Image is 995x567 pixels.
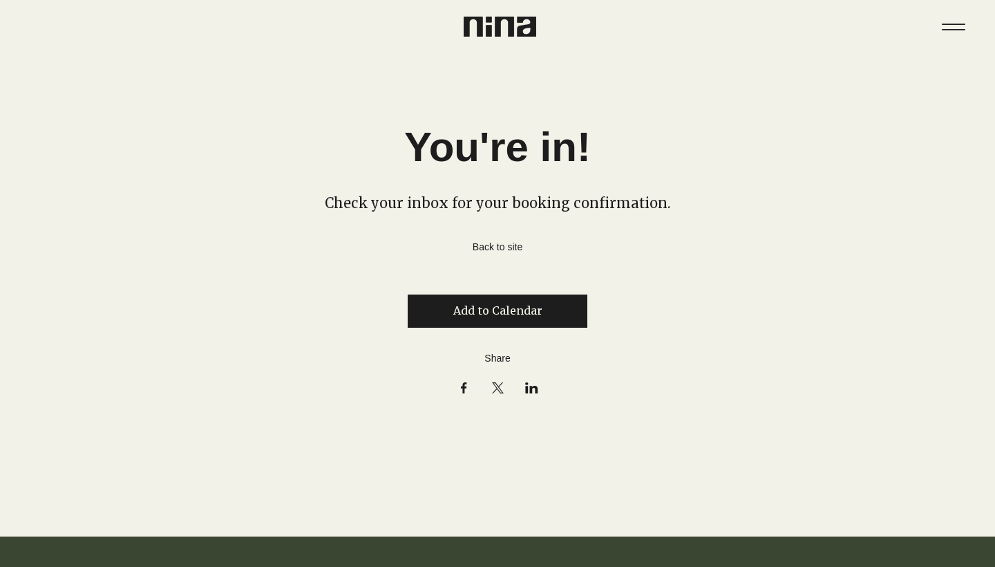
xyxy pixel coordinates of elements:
[408,295,587,328] button: Add to Calendar
[473,241,522,253] a: Back to site
[525,382,538,393] a: Share event on LinkedIn
[932,6,974,48] button: Menu
[464,17,536,37] img: Nina Logo CMYK_Charcoal.png
[207,193,789,214] div: Check your inbox for your booking confirmation.
[491,382,504,393] a: Share event on X
[932,6,974,48] nav: Site
[457,382,471,393] a: Share event on Facebook
[207,353,789,364] div: Share
[207,122,789,172] h1: You're in!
